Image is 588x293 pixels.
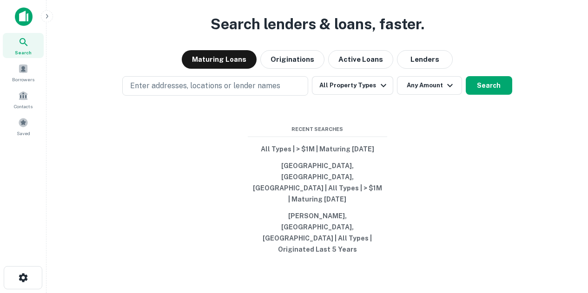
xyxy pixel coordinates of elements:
button: Lenders [397,50,453,69]
button: [PERSON_NAME], [GEOGRAPHIC_DATA], [GEOGRAPHIC_DATA] | All Types | Originated Last 5 Years [248,208,387,258]
h3: Search lenders & loans, faster. [211,13,424,35]
button: All Property Types [312,76,393,95]
button: All Types | > $1M | Maturing [DATE] [248,141,387,157]
span: Saved [17,130,30,137]
p: Enter addresses, locations or lender names [130,80,280,91]
iframe: Chat Widget [542,219,588,263]
button: Originations [260,50,324,69]
span: Search [15,49,32,56]
button: Maturing Loans [182,50,257,69]
button: Search [466,76,512,95]
a: Search [3,33,44,58]
button: [GEOGRAPHIC_DATA], [GEOGRAPHIC_DATA], [GEOGRAPHIC_DATA] | All Types | > $1M | Maturing [DATE] [248,157,387,208]
span: Contacts [14,103,33,110]
button: Any Amount [397,76,462,95]
a: Borrowers [3,60,44,85]
span: Borrowers [12,76,34,83]
img: capitalize-icon.png [15,7,33,26]
button: Active Loans [328,50,393,69]
button: Enter addresses, locations or lender names [122,76,308,96]
a: Contacts [3,87,44,112]
a: Saved [3,114,44,139]
span: Recent Searches [248,125,387,133]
